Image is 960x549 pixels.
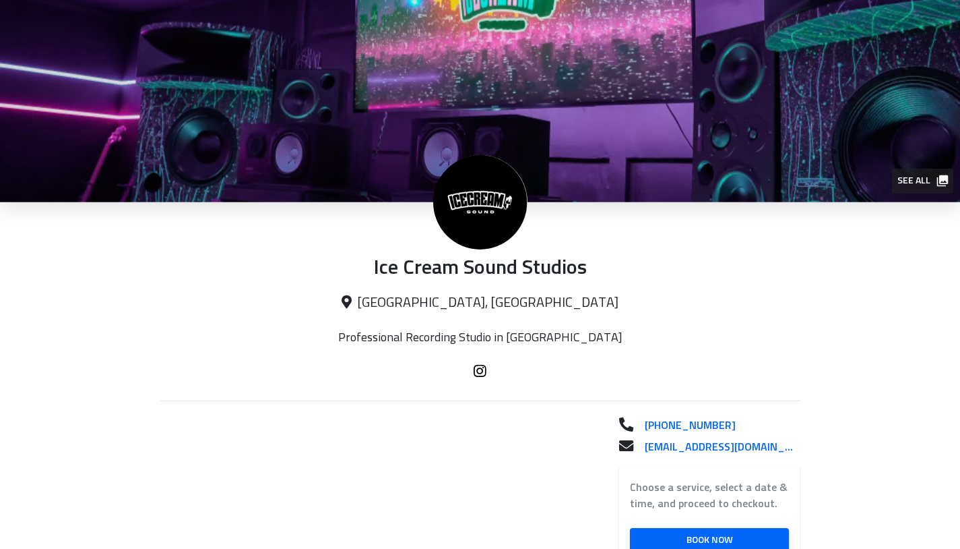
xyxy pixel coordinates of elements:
label: Choose a service, select a date & time, and proceed to checkout. [630,480,790,512]
p: Ice Cream Sound Studios [160,256,800,281]
a: [PHONE_NUMBER] [634,417,800,434]
img: Ice Cream Sound Studios [433,155,527,250]
a: [EMAIL_ADDRESS][DOMAIN_NAME] [634,439,800,455]
button: See all [892,169,953,194]
span: See all [897,173,947,190]
p: [GEOGRAPHIC_DATA], [GEOGRAPHIC_DATA] [160,295,800,312]
span: Book Now [641,532,779,549]
p: Professional Recording Studio in [GEOGRAPHIC_DATA] [320,330,640,345]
